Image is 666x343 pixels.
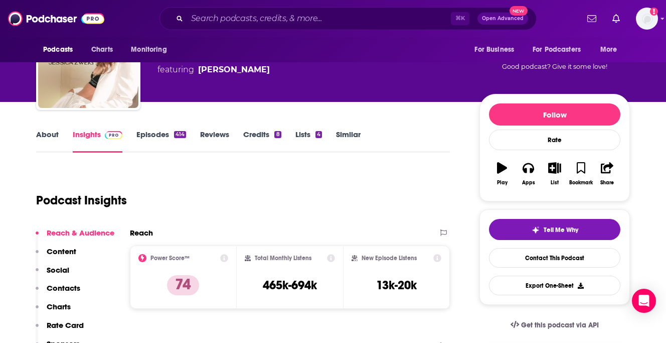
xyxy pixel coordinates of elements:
[551,180,559,186] div: List
[600,43,617,57] span: More
[636,8,658,30] img: User Profile
[336,130,361,153] a: Similar
[593,40,630,59] button: open menu
[36,265,69,284] button: Social
[36,302,71,320] button: Charts
[47,228,114,238] p: Reach & Audience
[47,283,80,293] p: Contacts
[159,7,537,30] div: Search podcasts, credits, & more...
[36,228,114,247] button: Reach & Audience
[36,247,76,265] button: Content
[157,64,342,76] span: featuring
[544,226,578,234] span: Tell Me Why
[502,63,607,70] span: Good podcast? Give it some love!
[174,131,186,138] div: 414
[482,16,524,21] span: Open Advanced
[36,193,127,208] h1: Podcast Insights
[451,12,469,25] span: ⌘ K
[150,255,190,262] h2: Power Score™
[569,180,593,186] div: Bookmark
[36,283,80,302] button: Contacts
[632,289,656,313] div: Open Intercom Messenger
[608,10,624,27] a: Show notifications dropdown
[274,131,281,138] div: 8
[532,226,540,234] img: tell me why sparkle
[47,247,76,256] p: Content
[362,255,417,262] h2: New Episode Listens
[91,43,113,57] span: Charts
[36,40,86,59] button: open menu
[295,130,322,153] a: Lists4
[47,265,69,275] p: Social
[489,130,620,150] div: Rate
[477,13,528,25] button: Open AdvancedNew
[497,180,508,186] div: Play
[542,156,568,192] button: List
[650,8,658,16] svg: Add a profile image
[467,40,527,59] button: open menu
[136,130,186,153] a: Episodes414
[8,9,104,28] img: Podchaser - Follow, Share and Rate Podcasts
[131,43,166,57] span: Monitoring
[124,40,180,59] button: open menu
[515,156,541,192] button: Apps
[526,40,595,59] button: open menu
[583,10,600,27] a: Show notifications dropdown
[521,321,599,329] span: Get this podcast via API
[489,248,620,268] a: Contact This Podcast
[489,156,515,192] button: Play
[47,320,84,330] p: Rate Card
[73,130,122,153] a: InsightsPodchaser Pro
[489,219,620,240] button: tell me why sparkleTell Me Why
[489,103,620,126] button: Follow
[636,8,658,30] button: Show profile menu
[43,43,73,57] span: Podcasts
[376,278,417,293] h3: 13k-20k
[157,52,342,76] div: A podcast
[263,278,317,293] h3: 465k-694k
[474,43,514,57] span: For Business
[85,40,119,59] a: Charts
[243,130,281,153] a: Credits8
[36,130,59,153] a: About
[36,320,84,339] button: Rate Card
[187,11,451,27] input: Search podcasts, credits, & more...
[105,131,122,139] img: Podchaser Pro
[200,130,229,153] a: Reviews
[533,43,581,57] span: For Podcasters
[636,8,658,30] span: Logged in as sarahhallprinc
[489,276,620,295] button: Export One-Sheet
[167,275,199,295] p: 74
[47,302,71,311] p: Charts
[130,228,153,238] h2: Reach
[594,156,620,192] button: Share
[198,64,270,76] a: Jessica Zweig
[522,180,535,186] div: Apps
[510,6,528,16] span: New
[600,180,614,186] div: Share
[255,255,311,262] h2: Total Monthly Listens
[568,156,594,192] button: Bookmark
[315,131,322,138] div: 4
[503,313,607,337] a: Get this podcast via API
